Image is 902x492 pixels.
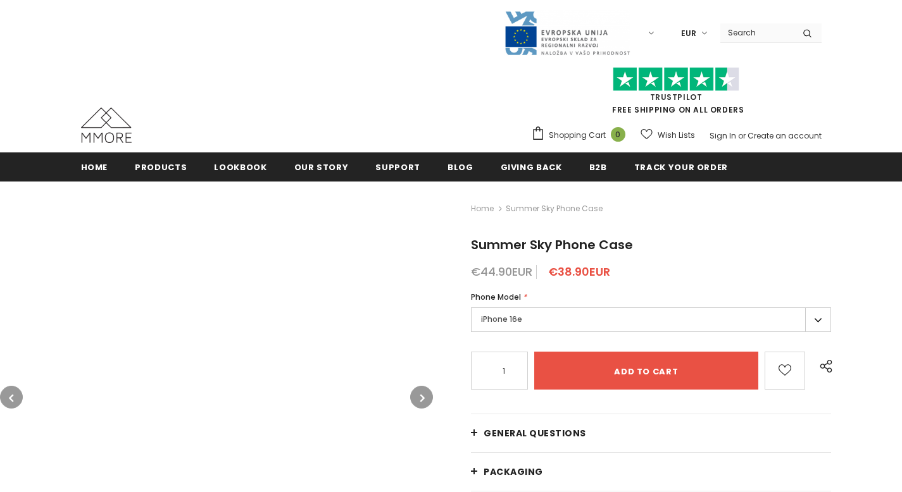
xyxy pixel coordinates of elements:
[471,201,494,216] a: Home
[531,126,632,145] a: Shopping Cart 0
[504,10,630,56] img: Javni Razpis
[589,152,607,181] a: B2B
[375,161,420,173] span: support
[738,130,746,141] span: or
[504,27,630,38] a: Javni Razpis
[506,201,603,216] span: Summer Sky Phone Case
[641,124,695,146] a: Wish Lists
[549,129,606,142] span: Shopping Cart
[471,307,831,332] label: iPhone 16e
[81,152,108,181] a: Home
[634,161,728,173] span: Track your order
[589,161,607,173] span: B2B
[484,465,543,478] span: PACKAGING
[471,453,831,491] a: PACKAGING
[681,27,696,40] span: EUR
[471,236,633,254] span: Summer Sky Phone Case
[471,292,521,302] span: Phone Model
[135,161,187,173] span: Products
[471,414,831,452] a: General Questions
[484,427,586,440] span: General Questions
[613,67,739,92] img: Trust Pilot Stars
[294,152,349,181] a: Our Story
[501,152,562,181] a: Giving back
[448,152,473,181] a: Blog
[501,161,562,173] span: Giving back
[650,92,703,102] a: Trustpilot
[214,152,266,181] a: Lookbook
[531,73,822,115] span: FREE SHIPPING ON ALL ORDERS
[294,161,349,173] span: Our Story
[634,152,728,181] a: Track your order
[375,152,420,181] a: support
[548,264,610,280] span: €38.90EUR
[534,352,758,390] input: Add to cart
[748,130,822,141] a: Create an account
[658,129,695,142] span: Wish Lists
[471,264,532,280] span: €44.90EUR
[611,127,625,142] span: 0
[214,161,266,173] span: Lookbook
[448,161,473,173] span: Blog
[81,108,132,143] img: MMORE Cases
[710,130,736,141] a: Sign In
[720,23,793,42] input: Search Site
[135,152,187,181] a: Products
[81,161,108,173] span: Home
